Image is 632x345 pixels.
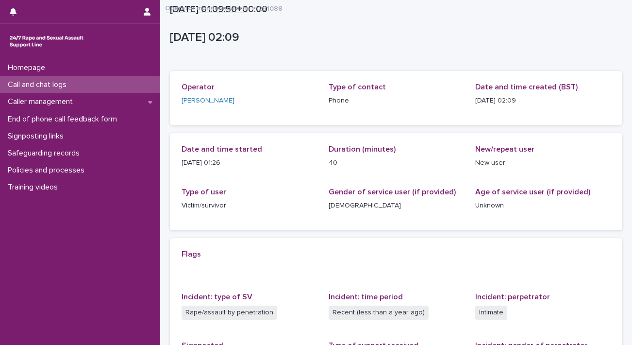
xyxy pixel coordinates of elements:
p: [DATE] 01:26 [182,158,317,168]
p: 40 [329,158,464,168]
p: 261088 [258,2,283,13]
span: Flags [182,250,201,258]
p: End of phone call feedback form [4,115,125,124]
p: Victim/survivor [182,201,317,211]
span: Type of contact [329,83,386,91]
p: [DATE] 02:09 [170,31,618,45]
p: Phone [329,96,464,106]
p: Caller management [4,97,81,106]
a: [PERSON_NAME] [182,96,234,106]
span: Incident: type of SV [182,293,252,301]
p: Safeguarding records [4,149,87,158]
span: Incident: time period [329,293,403,301]
span: Gender of service user (if provided) [329,188,456,196]
img: rhQMoQhaT3yELyF149Cw [8,32,85,51]
span: Age of service user (if provided) [475,188,590,196]
p: New user [475,158,611,168]
span: New/repeat user [475,145,534,153]
span: Type of user [182,188,226,196]
span: Date and time started [182,145,262,153]
p: [DEMOGRAPHIC_DATA] [329,201,464,211]
p: Homepage [4,63,53,72]
a: Operator monitoring form [165,2,248,13]
p: - [182,263,611,273]
span: Intimate [475,306,507,320]
p: Call and chat logs [4,80,74,89]
p: [DATE] 02:09 [475,96,611,106]
span: Rape/assault by penetration [182,306,277,320]
span: Recent (less than a year ago) [329,306,429,320]
p: Training videos [4,183,66,192]
p: Signposting links [4,132,71,141]
span: Operator [182,83,215,91]
span: Incident: perpetrator [475,293,550,301]
span: Duration (minutes) [329,145,396,153]
p: Unknown [475,201,611,211]
p: Policies and processes [4,166,92,175]
span: Date and time created (BST) [475,83,578,91]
